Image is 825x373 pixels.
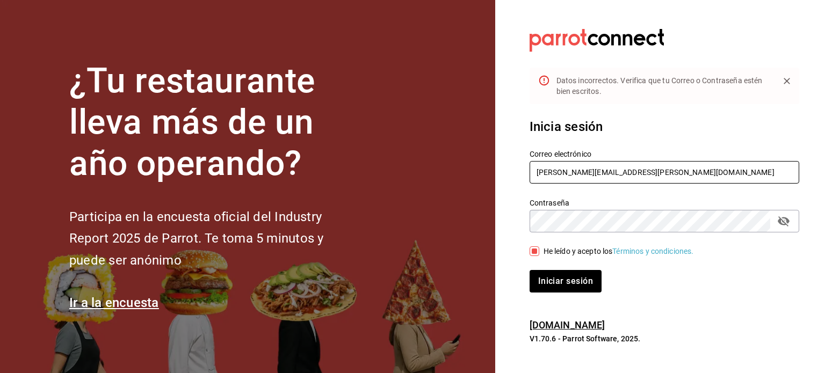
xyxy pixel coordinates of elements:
button: Iniciar sesión [530,270,602,292]
a: Ir a la encuesta [69,295,159,310]
div: He leído y acepto los [544,246,694,257]
button: passwordField [775,212,793,230]
div: Datos incorrectos. Verifica que tu Correo o Contraseña estén bien escritos. [556,71,770,101]
input: Ingresa tu correo electrónico [530,161,799,184]
p: V1.70.6 - Parrot Software, 2025. [530,333,799,344]
a: Términos y condiciones. [612,247,693,255]
h2: Participa en la encuesta oficial del Industry Report 2025 de Parrot. Te toma 5 minutos y puede se... [69,206,359,272]
label: Correo electrónico [530,150,799,158]
label: Contraseña [530,199,799,207]
a: [DOMAIN_NAME] [530,319,605,331]
h1: ¿Tu restaurante lleva más de un año operando? [69,61,359,184]
button: Close [779,73,795,89]
h3: Inicia sesión [530,117,799,136]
